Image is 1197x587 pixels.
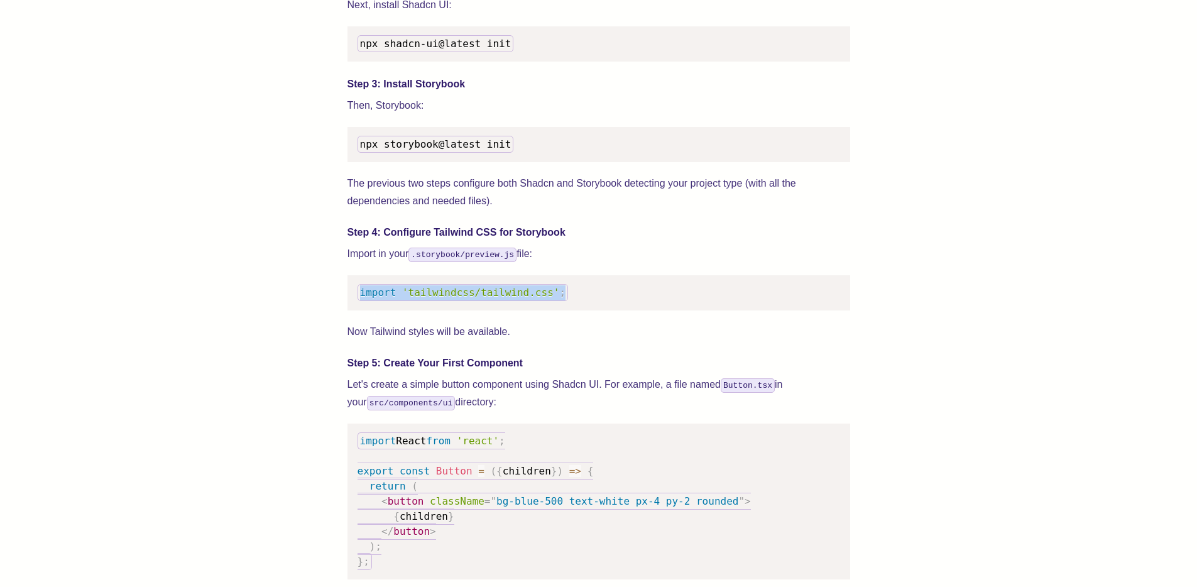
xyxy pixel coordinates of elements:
p: Now Tailwind styles will be available. [347,323,850,341]
span: " [490,495,496,507]
p: Then, Storybook: [347,97,850,114]
span: npx shadcn-ui@latest init [360,38,511,50]
span: children [400,510,448,522]
span: return [369,480,406,492]
span: = [484,495,491,507]
p: The previous two steps configure both Shadcn and Storybook detecting your project type (with all ... [347,175,850,210]
code: src/components/ui [367,396,456,410]
h4: Step 5: Create Your First Component [347,356,850,371]
span: ; [363,556,369,568]
span: 'tailwindcss/tailwind.css' [402,287,559,299]
span: ; [559,287,566,299]
p: Let's create a simple button component using Shadcn UI. For example, a file named in your directory: [347,376,850,411]
code: .storybook/preview.js [408,248,517,262]
code: Button.tsx [721,378,775,393]
span: React [396,435,426,447]
span: button [393,525,430,537]
span: className [430,495,484,507]
h4: Step 3: Install Storybook [347,77,850,92]
span: children [503,465,551,477]
span: = [478,465,484,477]
span: const [400,465,430,477]
span: export [358,465,394,477]
span: </ [381,525,393,537]
span: npx storybook@latest init [360,138,511,150]
span: Button [436,465,473,477]
span: { [393,510,400,522]
span: } [551,465,557,477]
span: ; [375,540,381,552]
span: ) [369,540,376,552]
span: } [448,510,454,522]
span: > [745,495,751,507]
h4: Step 4: Configure Tailwind CSS for Storybook [347,225,850,240]
span: ; [499,435,505,447]
span: { [496,465,503,477]
span: => [569,465,581,477]
span: < [381,495,388,507]
span: } [358,556,364,568]
span: ( [490,465,496,477]
span: ( [412,480,418,492]
span: button [388,495,424,507]
span: > [430,525,436,537]
span: ) [557,465,563,477]
span: import [360,435,396,447]
span: from [426,435,451,447]
p: Import in your file: [347,245,850,263]
span: { [588,465,594,477]
span: " [738,495,745,507]
span: import [360,287,396,299]
span: 'react' [457,435,499,447]
span: bg-blue-500 text-white px-4 py-2 rounded [496,495,738,507]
